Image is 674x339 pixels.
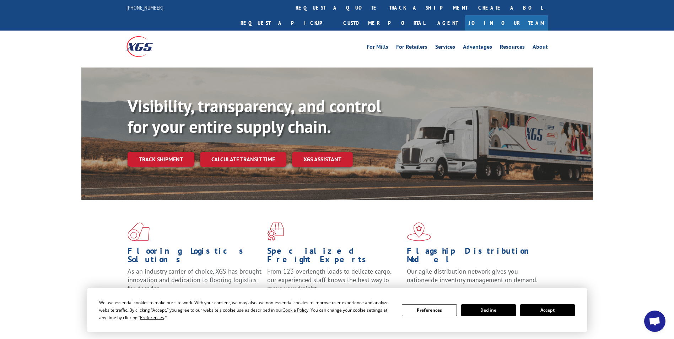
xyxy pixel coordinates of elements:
[396,44,427,52] a: For Retailers
[533,44,548,52] a: About
[87,288,587,332] div: Cookie Consent Prompt
[463,44,492,52] a: Advantages
[644,311,665,332] div: Open chat
[128,267,261,292] span: As an industry carrier of choice, XGS has brought innovation and dedication to flooring logistics...
[338,15,430,31] a: Customer Portal
[282,307,308,313] span: Cookie Policy
[128,222,150,241] img: xgs-icon-total-supply-chain-intelligence-red
[500,44,525,52] a: Resources
[267,267,401,299] p: From 123 overlength loads to delicate cargo, our experienced staff knows the best way to move you...
[200,152,286,167] a: Calculate transit time
[128,95,381,138] b: Visibility, transparency, and control for your entire supply chain.
[128,152,194,167] a: Track shipment
[367,44,388,52] a: For Mills
[126,4,163,11] a: [PHONE_NUMBER]
[430,15,465,31] a: Agent
[407,267,538,284] span: Our agile distribution network gives you nationwide inventory management on demand.
[407,247,541,267] h1: Flagship Distribution Model
[461,304,516,316] button: Decline
[128,247,262,267] h1: Flooring Logistics Solutions
[292,152,353,167] a: XGS ASSISTANT
[407,222,431,241] img: xgs-icon-flagship-distribution-model-red
[267,222,284,241] img: xgs-icon-focused-on-flooring-red
[435,44,455,52] a: Services
[465,15,548,31] a: Join Our Team
[402,304,457,316] button: Preferences
[235,15,338,31] a: Request a pickup
[99,299,393,321] div: We use essential cookies to make our site work. With your consent, we may also use non-essential ...
[520,304,575,316] button: Accept
[140,314,164,321] span: Preferences
[267,247,401,267] h1: Specialized Freight Experts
